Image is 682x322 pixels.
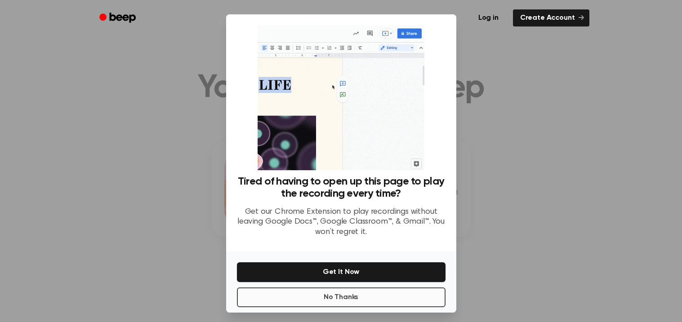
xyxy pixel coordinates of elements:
[237,207,446,238] p: Get our Chrome Extension to play recordings without leaving Google Docs™, Google Classroom™, & Gm...
[469,8,508,28] a: Log in
[237,176,446,200] h3: Tired of having to open up this page to play the recording every time?
[513,9,589,26] a: Create Account
[258,25,424,170] img: Beep extension in action
[237,287,446,307] button: No Thanks
[237,262,446,282] button: Get It Now
[93,9,144,27] a: Beep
